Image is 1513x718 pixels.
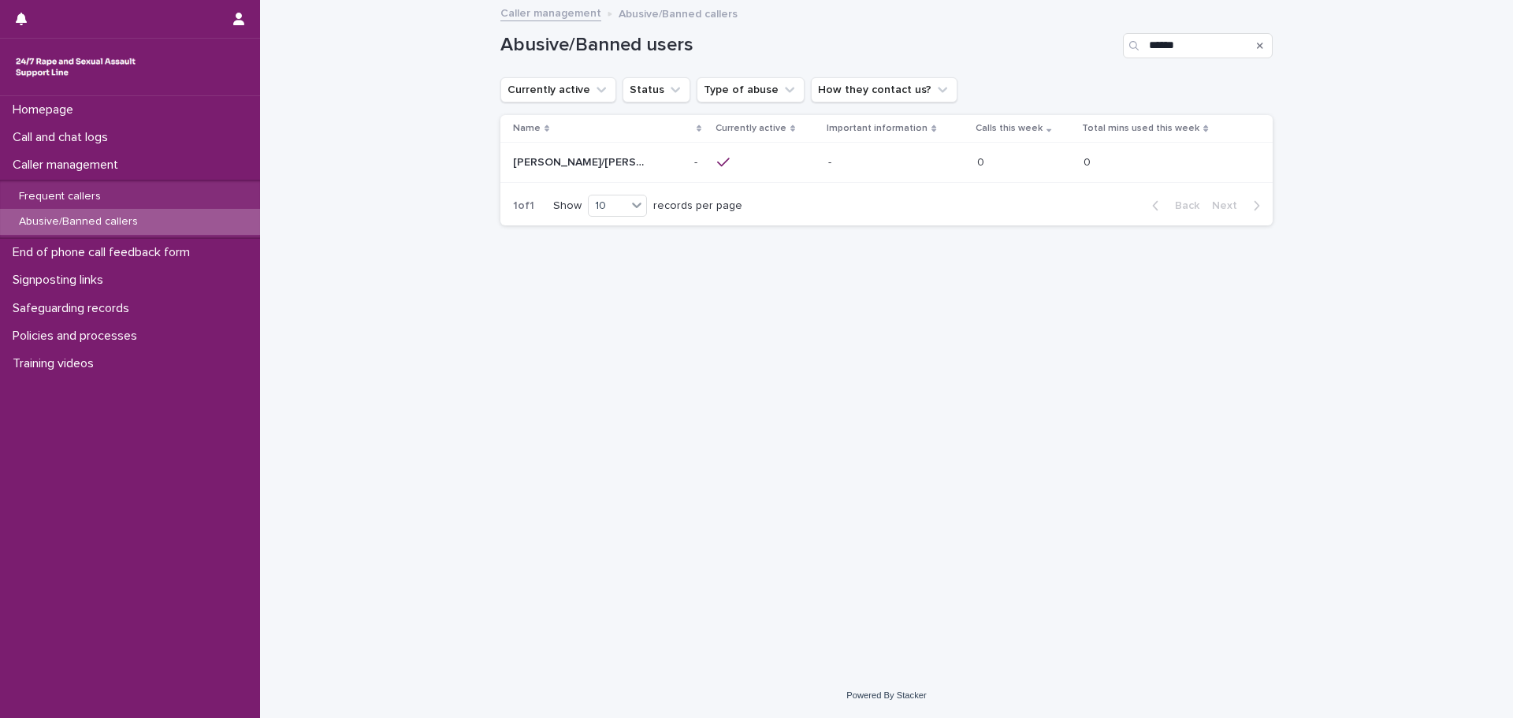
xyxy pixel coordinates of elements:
[1082,120,1199,137] p: Total mins used this week
[6,158,131,173] p: Caller management
[716,120,786,137] p: Currently active
[697,77,805,102] button: Type of abuse
[6,130,121,145] p: Call and chat logs
[653,199,742,213] p: records per page
[500,77,616,102] button: Currently active
[1084,153,1094,169] p: 0
[1139,199,1206,213] button: Back
[513,153,648,169] p: [PERSON_NAME]/[PERSON_NAME]/[PERSON_NAME]
[976,120,1043,137] p: Calls this week
[13,51,139,83] img: rhQMoQhaT3yELyF149Cw
[6,190,113,203] p: Frequent callers
[513,120,541,137] p: Name
[846,690,926,700] a: Powered By Stacker
[623,77,690,102] button: Status
[6,102,86,117] p: Homepage
[500,187,547,225] p: 1 of 1
[6,356,106,371] p: Training videos
[500,34,1117,57] h1: Abusive/Banned users
[977,153,987,169] p: 0
[619,4,738,21] p: Abusive/Banned callers
[1206,199,1273,213] button: Next
[6,329,150,344] p: Policies and processes
[589,198,626,214] div: 10
[500,3,601,21] a: Caller management
[828,153,835,169] p: -
[6,273,116,288] p: Signposting links
[827,120,928,137] p: Important information
[811,77,957,102] button: How they contact us?
[1212,200,1247,211] span: Next
[553,199,582,213] p: Show
[694,153,701,169] p: -
[6,301,142,316] p: Safeguarding records
[1123,33,1273,58] input: Search
[6,245,203,260] p: End of phone call feedback form
[500,143,1273,183] tr: [PERSON_NAME]/[PERSON_NAME]/[PERSON_NAME][PERSON_NAME]/[PERSON_NAME]/[PERSON_NAME] -- -- 00 00
[6,215,151,229] p: Abusive/Banned callers
[1165,200,1199,211] span: Back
